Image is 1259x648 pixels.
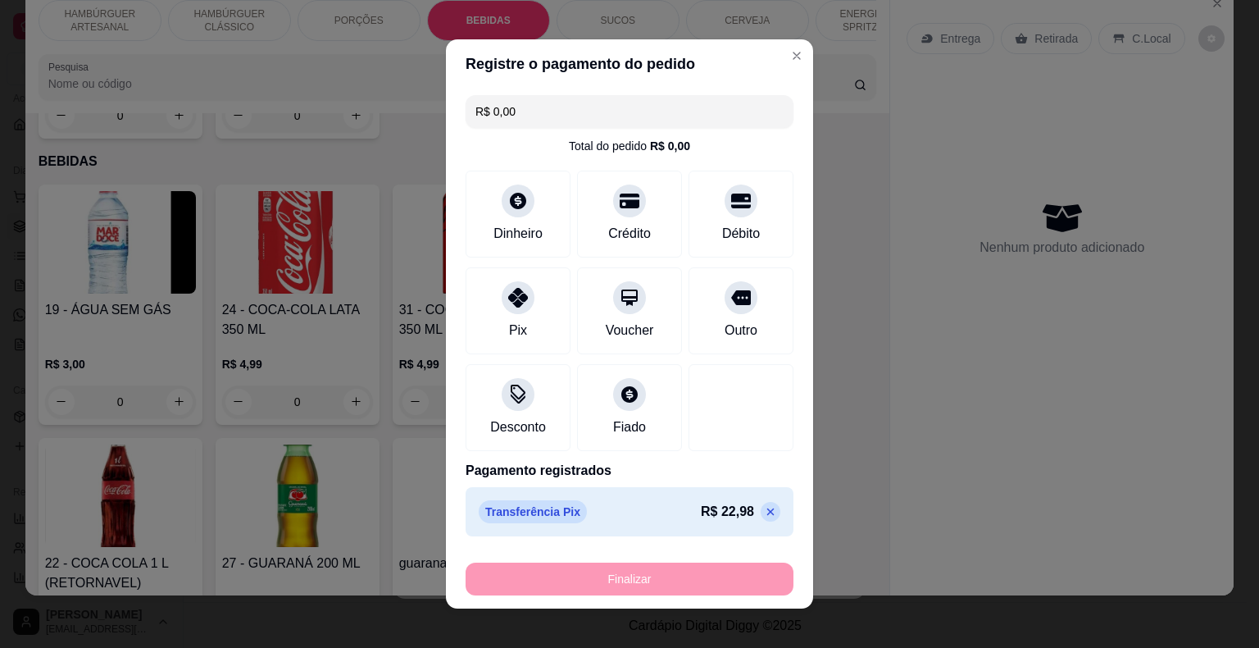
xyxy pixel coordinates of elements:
div: R$ 0,00 [650,138,690,154]
div: Dinheiro [493,224,543,244]
header: Registre o pagamento do pedido [446,39,813,89]
div: Voucher [606,321,654,340]
p: R$ 22,98 [701,502,754,522]
button: Close [784,43,810,69]
div: Crédito [608,224,651,244]
div: Débito [722,224,760,244]
div: Pix [509,321,527,340]
div: Desconto [490,418,546,437]
div: Total do pedido [569,138,690,154]
p: Transferência Pix [479,500,587,523]
div: Outro [725,321,757,340]
div: Fiado [613,418,646,437]
p: Pagamento registrados [466,461,793,481]
input: Ex.: hambúrguer de cordeiro [475,95,784,128]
